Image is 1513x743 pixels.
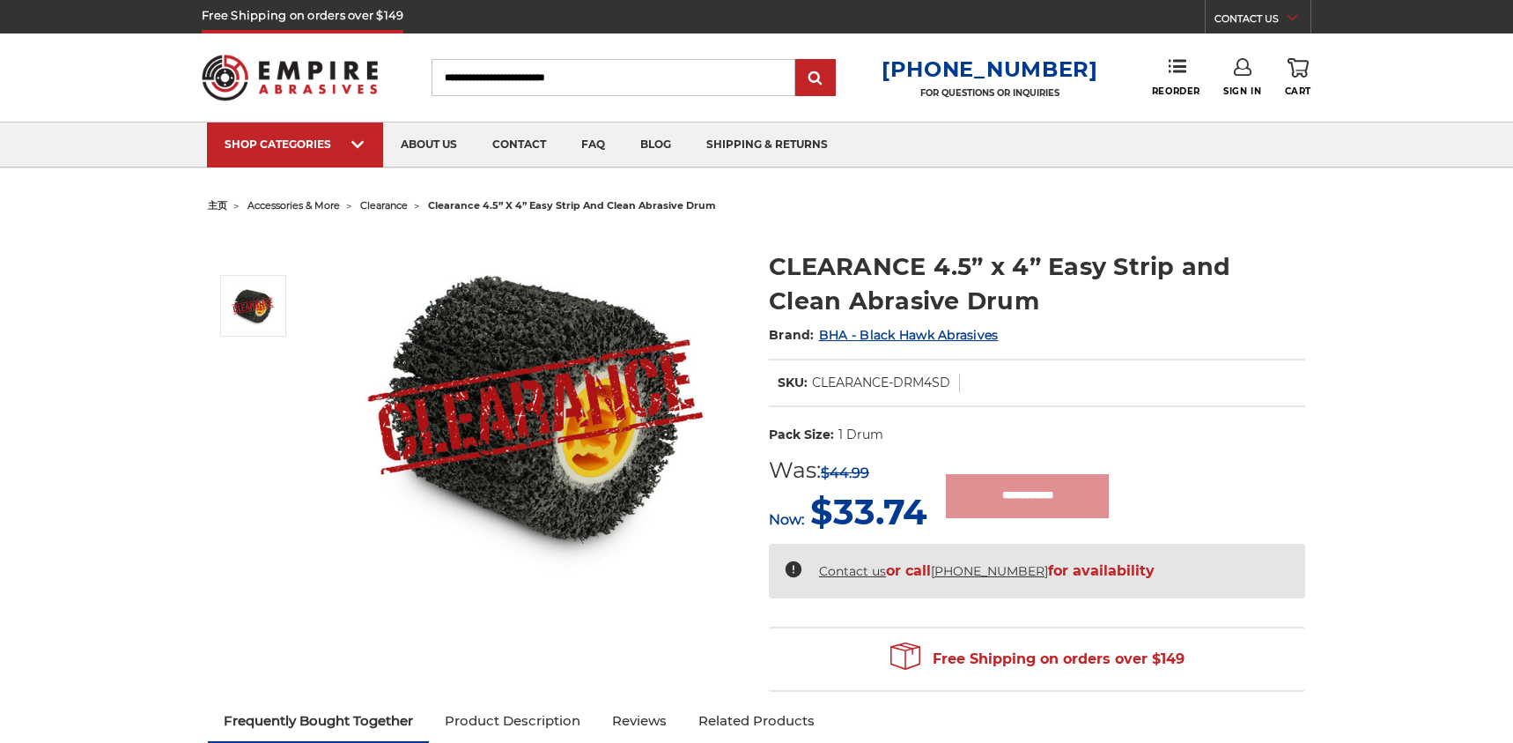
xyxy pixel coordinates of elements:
a: about us [383,123,475,167]
a: 主页 [208,199,227,212]
img: Empire Abrasives [202,43,378,112]
span: Reorder [1152,85,1200,97]
span: Free Shipping on orders over $149 [890,642,1185,677]
span: Brand: [769,327,815,343]
span: $44.99 [821,464,869,481]
a: shipping & returns [689,123,845,167]
img: CLEARANCE 4.5” x 4” Easy Strip and Clean Abrasive Drum [231,284,275,328]
dd: CLEARANCE-DRM4SD [812,374,950,392]
a: accessories & more [247,199,340,212]
a: Reorder [1152,58,1200,96]
dd: 1 Drum [838,426,883,444]
a: Reviews [596,702,683,740]
a: contact [475,123,564,167]
img: CLEARANCE 4.5” x 4” Easy Strip and Clean Abrasive Drum [359,231,712,583]
span: clearance 4.5” x 4” easy strip and clean abrasive drum [428,199,716,212]
a: [PHONE_NUMBER] [882,56,1098,82]
a: Contact us [819,563,886,579]
span: Now: [769,511,804,528]
input: Submit [798,61,833,96]
div: Was: [769,454,927,487]
span: Sign In [1223,85,1261,97]
a: Cart [1285,58,1311,97]
a: Related Products [683,702,830,740]
span: $33.74 [810,490,927,533]
a: Frequently Bought Together [208,702,429,740]
h1: CLEARANCE 4.5” x 4” Easy Strip and Clean Abrasive Drum [769,249,1305,318]
a: BHA - Black Hawk Abrasives [819,327,999,343]
a: Product Description [429,702,596,740]
dt: SKU: [778,374,808,392]
a: CONTACT US [1214,9,1310,33]
span: or call for availability [819,554,1155,589]
a: faq [564,123,623,167]
div: SHOP CATEGORIES [225,137,365,151]
a: blog [623,123,689,167]
a: clearance [360,199,408,212]
dt: Pack Size: [769,426,834,444]
span: Cart [1285,85,1311,97]
a: [PHONE_NUMBER] [931,563,1048,579]
p: FOR QUESTIONS OR INQUIRIES [882,87,1098,99]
